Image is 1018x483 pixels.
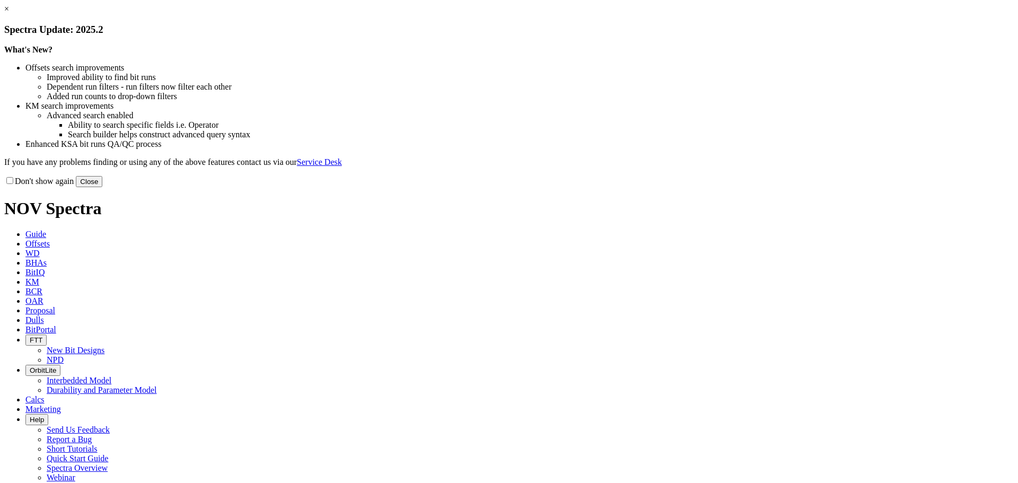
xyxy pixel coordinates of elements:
[76,176,102,187] button: Close
[25,258,47,267] span: BHAs
[4,24,1014,36] h3: Spectra Update: 2025.2
[30,366,56,374] span: OrbitLite
[47,73,1014,82] li: Improved ability to find bit runs
[68,130,1014,139] li: Search builder helps construct advanced query syntax
[47,82,1014,92] li: Dependent run filters - run filters now filter each other
[47,454,108,463] a: Quick Start Guide
[47,435,92,444] a: Report a Bug
[4,4,9,13] a: ×
[25,139,1014,149] li: Enhanced KSA bit runs QA/QC process
[297,157,342,166] a: Service Desk
[30,336,42,344] span: FTT
[25,268,45,277] span: BitIQ
[47,385,157,394] a: Durability and Parameter Model
[25,405,61,414] span: Marketing
[68,120,1014,130] li: Ability to search specific fields i.e. Operator
[47,346,104,355] a: New Bit Designs
[25,249,40,258] span: WD
[25,287,42,296] span: BCR
[25,315,44,324] span: Dulls
[4,157,1014,167] p: If you have any problems finding or using any of the above features contact us via our
[25,277,39,286] span: KM
[6,177,13,184] input: Don't show again
[47,425,110,434] a: Send Us Feedback
[25,239,50,248] span: Offsets
[25,325,56,334] span: BitPortal
[25,296,43,305] span: OAR
[25,230,46,239] span: Guide
[47,355,64,364] a: NPD
[25,306,55,315] span: Proposal
[30,416,44,424] span: Help
[4,199,1014,218] h1: NOV Spectra
[4,45,52,54] strong: What's New?
[47,111,1014,120] li: Advanced search enabled
[25,395,45,404] span: Calcs
[25,101,1014,111] li: KM search improvements
[47,463,108,472] a: Spectra Overview
[47,473,75,482] a: Webinar
[47,92,1014,101] li: Added run counts to drop-down filters
[4,177,74,186] label: Don't show again
[47,376,111,385] a: Interbedded Model
[47,444,98,453] a: Short Tutorials
[25,63,1014,73] li: Offsets search improvements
